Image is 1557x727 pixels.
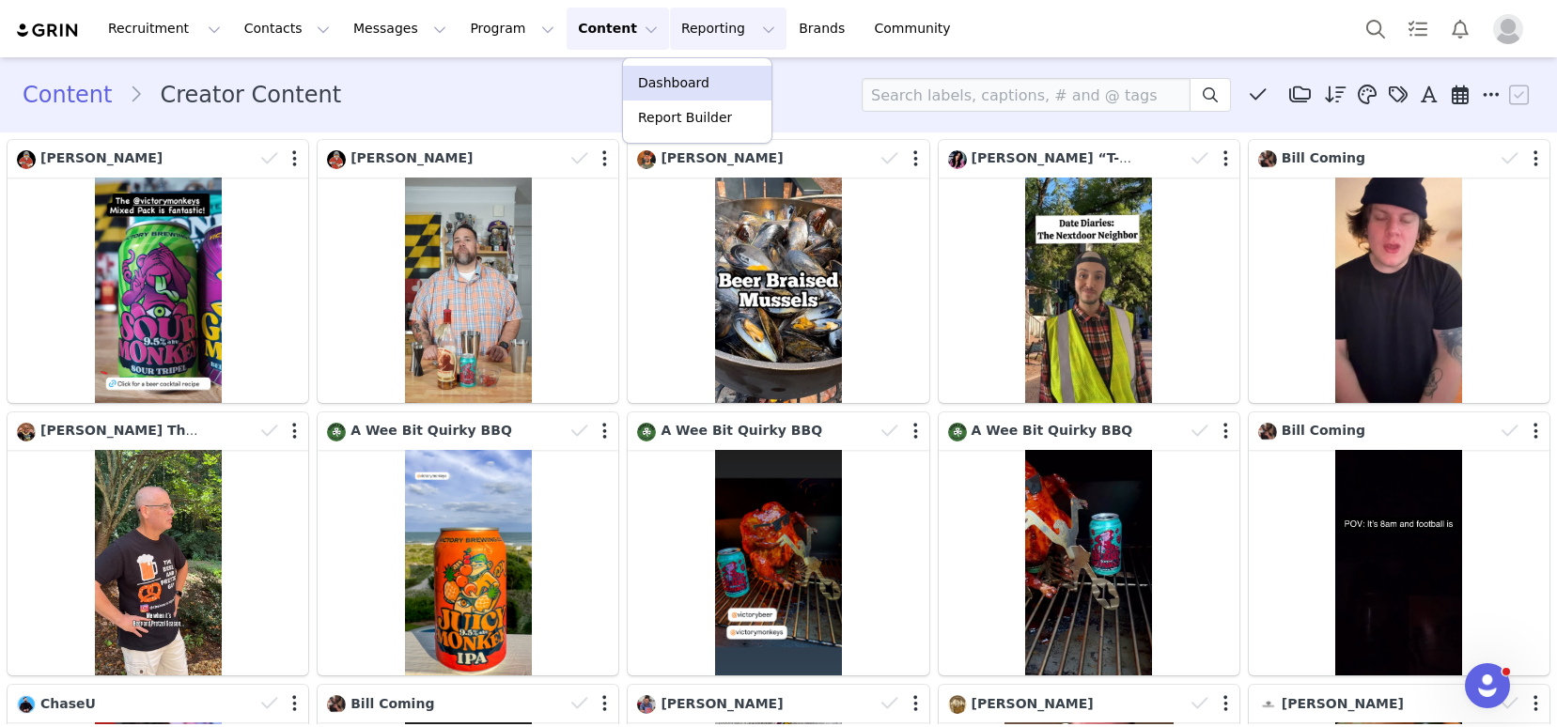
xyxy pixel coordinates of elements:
[15,22,81,39] img: grin logo
[17,423,36,441] img: 95bbb902-57c7-48b0-ab8c-4d0badf96f7d--s.jpg
[1493,14,1523,44] img: placeholder-profile.jpg
[1258,150,1277,169] img: eacaa286-574c-452a-a5d1-0295d161a8c9.jpg
[1482,14,1542,44] button: Profile
[864,8,971,50] a: Community
[327,423,346,441] img: 6969c81f-eacb-497f-a126-8c6116bfd912.jpg
[972,150,1277,165] span: [PERSON_NAME] “T-Mo” [PERSON_NAME]
[1282,696,1404,711] span: [PERSON_NAME]
[1282,423,1365,438] span: Bill Coming
[342,8,458,50] button: Messages
[350,150,473,165] span: [PERSON_NAME]
[661,150,783,165] span: [PERSON_NAME]
[638,108,732,128] p: Report Builder
[972,423,1133,438] span: A Wee Bit Quirky BBQ
[948,695,967,714] img: c591b252-c563-4ee4-8920-d48e1a58ddd5.jpg
[1355,8,1396,50] button: Search
[233,8,341,50] button: Contacts
[862,78,1191,112] input: Search labels, captions, # and @ tags
[661,696,783,711] span: [PERSON_NAME]
[1282,150,1365,165] span: Bill Coming
[17,150,36,169] img: 4caa5322-6abc-419c-81bc-89c965970909.jpg
[948,150,967,169] img: 009d049d-1802-4f77-bcf2-5b82e838e70b.jpg
[1258,695,1277,714] img: c3442c2d-6e1c-4a4a-8284-a794724a2417.jpg
[637,695,656,714] img: f99ed5d9-db66-4e6d-ac3f-2968da9e4e48.jpg
[40,150,163,165] span: [PERSON_NAME]
[40,696,96,711] span: ChaseU
[972,696,1094,711] span: [PERSON_NAME]
[787,8,862,50] a: Brands
[350,423,512,438] span: A Wee Bit Quirky BBQ
[23,78,129,112] a: Content
[637,423,656,441] img: 6969c81f-eacb-497f-a126-8c6116bfd912.jpg
[670,8,786,50] button: Reporting
[327,695,346,714] img: eacaa286-574c-452a-a5d1-0295d161a8c9.jpg
[459,8,566,50] button: Program
[1258,423,1277,441] img: eacaa286-574c-452a-a5d1-0295d161a8c9.jpg
[1465,663,1510,708] iframe: Intercom live chat
[1397,8,1439,50] a: Tasks
[327,150,346,169] img: 4caa5322-6abc-419c-81bc-89c965970909.jpg
[17,695,36,714] img: 3bba4b1a-0098-4636-87a5-1d482cf9800b--s.jpg
[948,423,967,441] img: 6969c81f-eacb-497f-a126-8c6116bfd912.jpg
[350,696,434,711] span: Bill Coming
[567,8,669,50] button: Content
[638,73,709,93] p: Dashboard
[637,150,656,169] img: 287a1f69-7ff5-45e2-b7d5-e8cfcbecebf8--s.jpg
[40,423,335,438] span: [PERSON_NAME] Thebeerandpretzelguy
[661,423,822,438] span: A Wee Bit Quirky BBQ
[1440,8,1481,50] button: Notifications
[97,8,232,50] button: Recruitment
